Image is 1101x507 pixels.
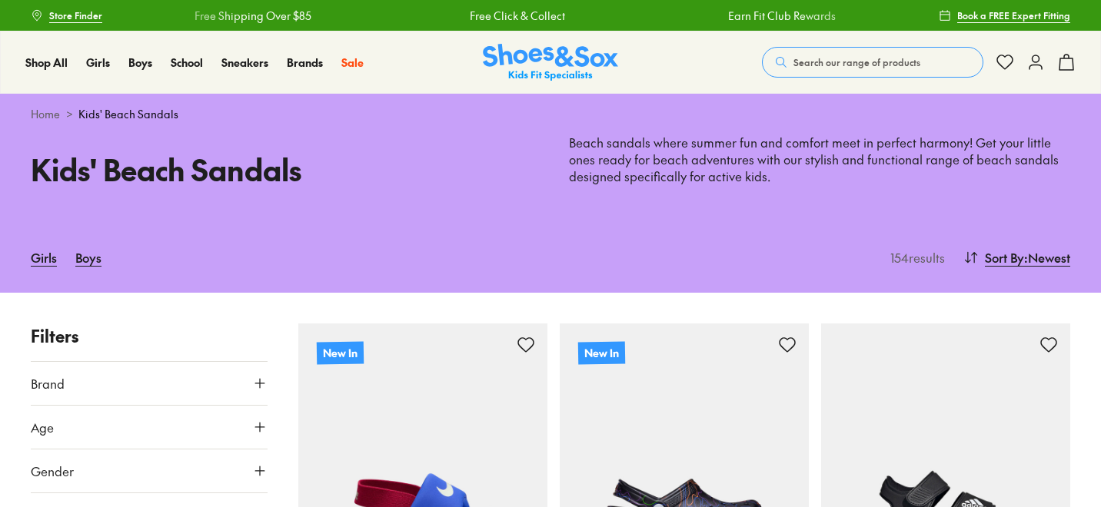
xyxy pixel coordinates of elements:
span: Kids' Beach Sandals [78,106,178,122]
button: Gender [31,449,268,492]
img: SNS_Logo_Responsive.svg [483,44,618,81]
button: Age [31,406,268,449]
span: Brands [287,55,323,70]
span: Sneakers [221,55,268,70]
a: Girls [31,240,57,274]
a: School [171,55,203,71]
a: Shoes & Sox [483,44,618,81]
h1: Kids' Beach Sandals [31,147,532,191]
button: Sort By:Newest [963,240,1070,274]
p: Filters [31,323,268,349]
button: Search our range of products [762,47,983,78]
a: Shop All [25,55,68,71]
a: Boys [75,240,101,274]
span: Girls [86,55,110,70]
span: Sale [341,55,364,70]
a: Earn Fit Club Rewards [726,8,833,24]
a: Girls [86,55,110,71]
span: Book a FREE Expert Fitting [957,8,1070,22]
span: Brand [31,374,65,393]
a: Free Shipping Over $85 [192,8,309,24]
div: > [31,106,1070,122]
a: Free Click & Collect [467,8,563,24]
span: School [171,55,203,70]
span: Age [31,418,54,436]
span: Sort By [985,248,1024,267]
p: New In [317,341,364,364]
p: 154 results [884,248,945,267]
p: Beach sandals where summer fun and comfort meet in perfect harmony! Get your little ones ready fo... [569,134,1070,185]
span: Boys [128,55,152,70]
a: Brands [287,55,323,71]
button: Brand [31,362,268,405]
span: Search our range of products [793,55,920,69]
a: Boys [128,55,152,71]
a: Book a FREE Expert Fitting [939,2,1070,29]
span: : Newest [1024,248,1070,267]
a: Store Finder [31,2,102,29]
span: Shop All [25,55,68,70]
a: Home [31,106,60,122]
p: New In [578,341,625,364]
a: Sneakers [221,55,268,71]
span: Gender [31,462,74,480]
a: Sale [341,55,364,71]
span: Store Finder [49,8,102,22]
